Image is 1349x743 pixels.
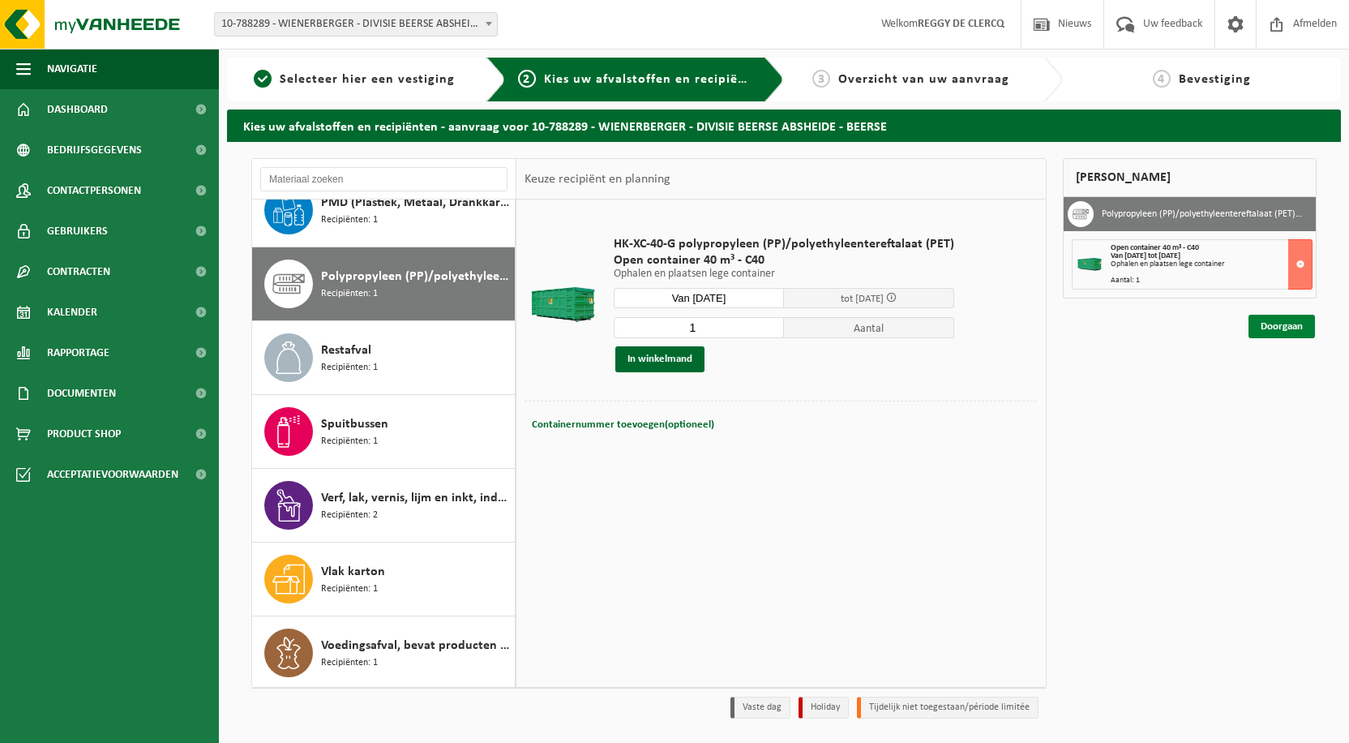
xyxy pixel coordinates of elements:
span: Bedrijfsgegevens [47,130,142,170]
button: Verf, lak, vernis, lijm en inkt, industrieel in kleinverpakking Recipiënten: 2 [252,469,516,543]
h3: Polypropyleen (PP)/polyethyleentereftalaat (PET) spanbanden [1102,201,1304,227]
button: Spuitbussen Recipiënten: 1 [252,395,516,469]
li: Vaste dag [730,697,790,719]
span: Rapportage [47,333,109,373]
span: Recipiënten: 1 [321,213,378,228]
button: PMD (Plastiek, Metaal, Drankkartons) (bedrijven) Recipiënten: 1 [252,174,516,247]
span: Bevestiging [1179,73,1251,86]
span: Overzicht van uw aanvraag [838,73,1009,86]
span: Gebruikers [47,211,108,251]
span: PMD (Plastiek, Metaal, Drankkartons) (bedrijven) [321,193,511,213]
span: Dashboard [47,89,108,130]
span: Polypropyleen (PP)/polyethyleentereftalaat (PET) spanbanden [321,267,511,286]
div: Aantal: 1 [1111,277,1313,285]
span: Vlak karton [321,562,385,582]
a: Doorgaan [1248,315,1315,338]
div: Ophalen en plaatsen lege container [1111,260,1313,268]
span: Recipiënten: 1 [321,286,378,302]
span: Aantal [784,317,954,338]
strong: REGGY DE CLERCQ [918,18,1004,30]
span: Recipiënten: 1 [321,582,378,597]
div: Keuze recipiënt en planning [516,159,679,200]
div: [PERSON_NAME] [1063,158,1317,197]
button: Voedingsafval, bevat producten van dierlijke oorsprong, onverpakt, categorie 3 Recipiënten: 1 [252,616,516,689]
p: Ophalen en plaatsen lege container [614,268,954,280]
span: 10-788289 - WIENERBERGER - DIVISIE BEERSE ABSHEIDE - BEERSE [214,12,498,37]
li: Holiday [799,697,849,719]
span: Acceptatievoorwaarden [47,454,178,495]
span: 4 [1153,70,1171,88]
span: Selecteer hier een vestiging [280,73,455,86]
span: HK-XC-40-G polypropyleen (PP)/polyethyleentereftalaat (PET) [614,236,954,252]
button: In winkelmand [615,346,704,372]
button: Polypropyleen (PP)/polyethyleentereftalaat (PET) spanbanden Recipiënten: 1 [252,247,516,321]
span: Recipiënten: 1 [321,360,378,376]
span: Recipiënten: 1 [321,655,378,671]
span: Voedingsafval, bevat producten van dierlijke oorsprong, onverpakt, categorie 3 [321,636,511,655]
span: Spuitbussen [321,414,388,434]
span: Kalender [47,292,97,333]
span: Open container 40 m³ - C40 [1111,243,1199,252]
button: Containernummer toevoegen(optioneel) [530,414,716,436]
input: Materiaal zoeken [260,167,507,191]
span: Contracten [47,251,110,292]
button: Vlak karton Recipiënten: 1 [252,543,516,616]
span: 10-788289 - WIENERBERGER - DIVISIE BEERSE ABSHEIDE - BEERSE [215,13,497,36]
span: Documenten [47,373,116,414]
li: Tijdelijk niet toegestaan/période limitée [857,697,1039,719]
span: Verf, lak, vernis, lijm en inkt, industrieel in kleinverpakking [321,488,511,508]
span: Restafval [321,341,371,360]
input: Selecteer datum [614,288,784,308]
strong: Van [DATE] tot [DATE] [1111,251,1180,260]
h2: Kies uw afvalstoffen en recipiënten - aanvraag voor 10-788289 - WIENERBERGER - DIVISIE BEERSE ABS... [227,110,1341,141]
span: Containernummer toevoegen(optioneel) [532,419,714,430]
a: 1Selecteer hier een vestiging [235,70,473,89]
span: Contactpersonen [47,170,141,211]
span: 3 [812,70,830,88]
span: Recipiënten: 2 [321,508,378,523]
span: 1 [254,70,272,88]
span: 2 [518,70,536,88]
span: Recipiënten: 1 [321,434,378,449]
button: Restafval Recipiënten: 1 [252,321,516,395]
span: Open container 40 m³ - C40 [614,252,954,268]
span: tot [DATE] [841,294,884,304]
span: Navigatie [47,49,97,89]
span: Product Shop [47,414,121,454]
span: Kies uw afvalstoffen en recipiënten [544,73,767,86]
